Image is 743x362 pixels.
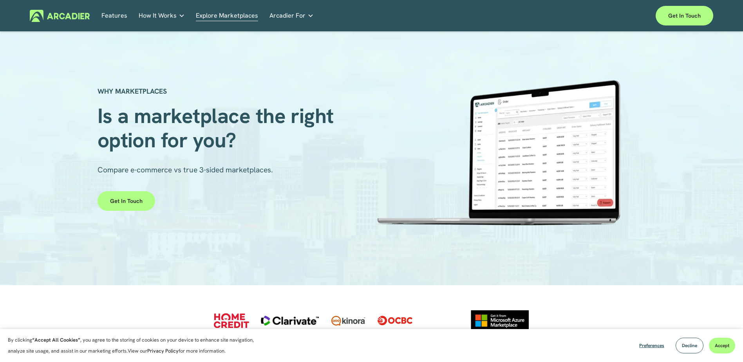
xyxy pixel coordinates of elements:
a: Explore Marketplaces [196,10,258,22]
span: Accept [715,342,729,349]
span: How It Works [139,10,177,21]
span: Arcadier For [269,10,306,21]
strong: WHY MARKETPLACES [98,87,167,96]
a: Features [101,10,127,22]
button: Preferences [633,338,670,353]
button: Accept [709,338,735,353]
span: Is a marketplace the right option for you? [98,102,339,154]
strong: “Accept All Cookies” [32,337,80,343]
p: By clicking , you agree to the storing of cookies on your device to enhance site navigation, anal... [8,335,262,357]
span: Decline [682,342,697,349]
span: Compare e-commerce vs true 3-sided marketplaces. [98,165,273,175]
a: Get in touch [98,191,155,211]
img: Arcadier [30,10,90,22]
span: Preferences [639,342,664,349]
a: folder dropdown [269,10,314,22]
a: Get in touch [656,6,713,25]
a: Privacy Policy [147,348,179,354]
button: Decline [676,338,703,353]
a: folder dropdown [139,10,185,22]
